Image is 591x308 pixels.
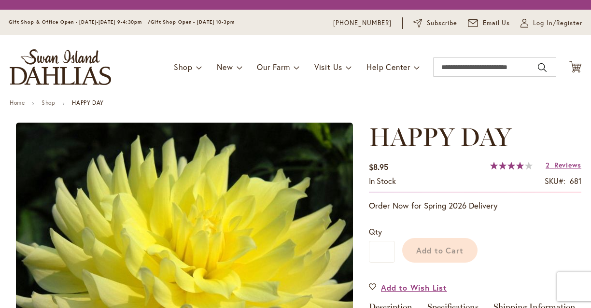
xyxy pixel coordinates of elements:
strong: SKU [545,176,565,186]
a: 2 Reviews [546,160,581,169]
span: Visit Us [314,62,342,72]
a: store logo [10,49,111,85]
span: New [217,62,233,72]
span: Qty [369,226,382,237]
span: Gift Shop Open - [DATE] 10-3pm [151,19,235,25]
span: Our Farm [257,62,290,72]
a: Add to Wish List [369,282,447,293]
span: 2 [546,160,550,169]
span: Add to Wish List [381,282,447,293]
a: [PHONE_NUMBER] [333,18,392,28]
a: Shop [42,99,55,106]
a: Home [10,99,25,106]
a: Subscribe [413,18,457,28]
span: Email Us [483,18,510,28]
div: 80% [490,162,533,169]
div: Availability [369,176,396,187]
div: 681 [570,176,581,187]
strong: HAPPY DAY [72,99,103,106]
span: Subscribe [427,18,457,28]
span: Help Center [366,62,410,72]
span: Log In/Register [533,18,582,28]
span: Reviews [554,160,581,169]
a: Email Us [468,18,510,28]
p: Order Now for Spring 2026 Delivery [369,200,581,211]
span: Shop [174,62,193,72]
span: In stock [369,176,396,186]
a: Log In/Register [521,18,582,28]
span: $8.95 [369,162,388,172]
span: HAPPY DAY [369,122,511,152]
span: Gift Shop & Office Open - [DATE]-[DATE] 9-4:30pm / [9,19,151,25]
